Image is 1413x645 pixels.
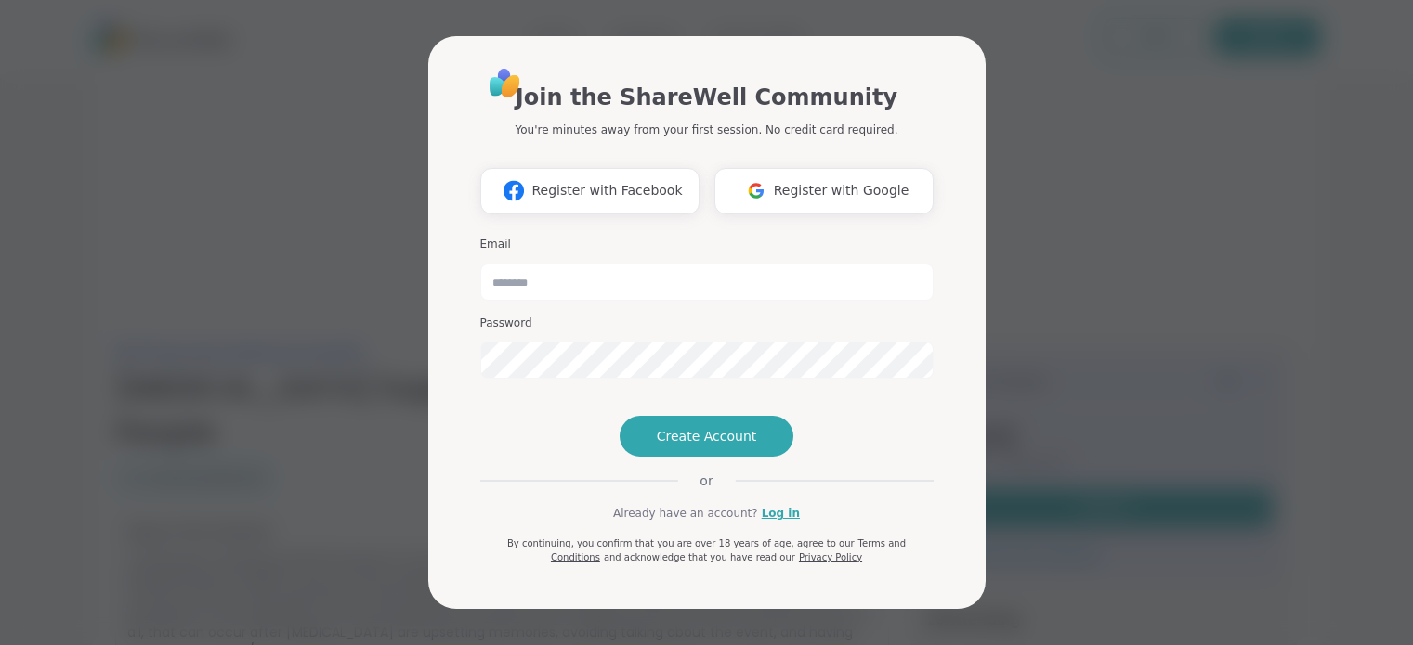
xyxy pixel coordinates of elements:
[531,181,682,200] span: Register with Facebook
[613,505,758,522] span: Already have an account?
[480,237,934,252] h3: Email
[739,174,774,208] img: ShareWell Logomark
[516,81,897,114] h1: Join the ShareWell Community
[714,168,934,214] button: Register with Google
[604,552,795,562] span: and acknowledge that you have read our
[516,122,898,138] p: You're minutes away from your first session. No credit card required.
[657,427,757,445] span: Create Account
[484,62,526,104] img: ShareWell Logo
[507,538,855,548] span: By continuing, you confirm that you are over 18 years of age, agree to our
[762,505,800,522] a: Log in
[774,181,909,200] span: Register with Google
[620,416,794,457] button: Create Account
[496,174,531,208] img: ShareWell Logomark
[480,316,934,331] h3: Password
[799,552,862,562] a: Privacy Policy
[480,168,700,214] button: Register with Facebook
[677,471,735,490] span: or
